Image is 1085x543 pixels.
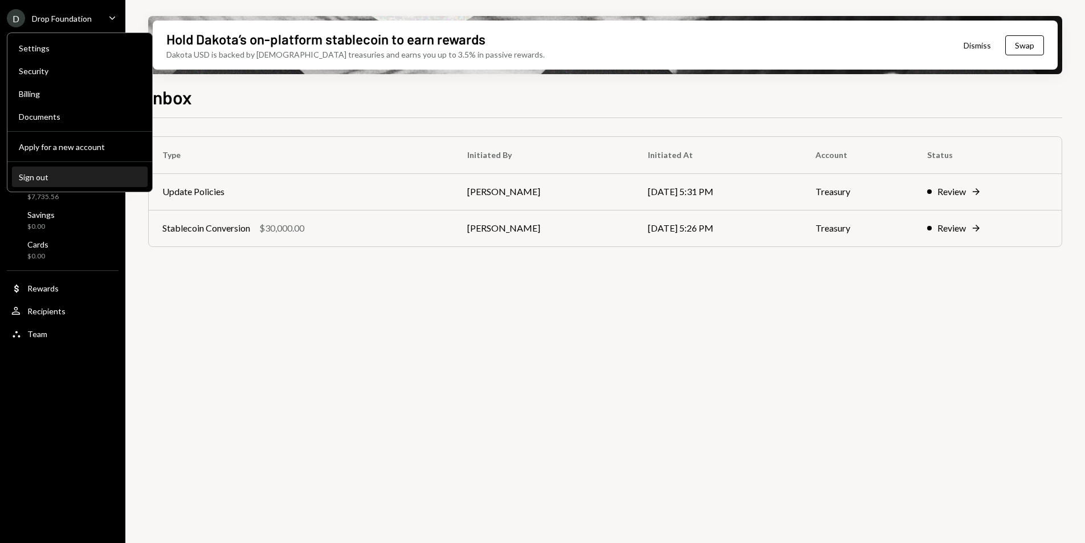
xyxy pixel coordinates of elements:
[32,14,92,23] div: Drop Foundation
[149,173,454,210] td: Update Policies
[7,9,25,27] div: D
[802,137,913,173] th: Account
[12,106,148,127] a: Documents
[19,172,141,182] div: Sign out
[7,301,119,321] a: Recipients
[166,48,545,60] div: Dakota USD is backed by [DEMOGRAPHIC_DATA] treasuries and earns you up to 3.5% in passive rewards.
[12,167,148,188] button: Sign out
[913,137,1062,173] th: Status
[12,60,148,81] a: Security
[802,210,913,246] td: Treasury
[937,221,966,235] div: Review
[949,32,1005,59] button: Dismiss
[12,137,148,157] button: Apply for a new account
[19,112,141,121] div: Documents
[7,323,119,344] a: Team
[802,173,913,210] td: Treasury
[19,142,141,152] div: Apply for a new account
[27,252,48,261] div: $0.00
[27,306,66,316] div: Recipients
[454,137,634,173] th: Initiated By
[27,222,55,232] div: $0.00
[27,329,47,339] div: Team
[27,240,48,249] div: Cards
[7,278,119,298] a: Rewards
[19,89,141,99] div: Billing
[259,221,304,235] div: $30,000.00
[937,185,966,198] div: Review
[634,210,802,246] td: [DATE] 5:26 PM
[166,30,486,48] div: Hold Dakota’s on-platform stablecoin to earn rewards
[27,192,61,202] div: $7,735.56
[1005,35,1044,55] button: Swap
[19,43,141,53] div: Settings
[12,83,148,104] a: Billing
[12,38,148,58] a: Settings
[454,210,634,246] td: [PERSON_NAME]
[19,66,141,76] div: Security
[149,137,454,173] th: Type
[634,137,802,173] th: Initiated At
[454,173,634,210] td: [PERSON_NAME]
[27,210,55,220] div: Savings
[148,86,192,108] h1: Inbox
[27,283,59,293] div: Rewards
[7,206,119,234] a: Savings$0.00
[7,236,119,264] a: Cards$0.00
[634,173,802,210] td: [DATE] 5:31 PM
[162,221,250,235] div: Stablecoin Conversion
